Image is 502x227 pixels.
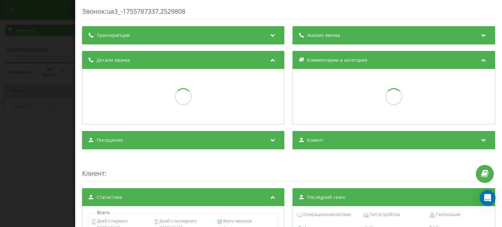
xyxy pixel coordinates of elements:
[308,137,324,143] span: Клиент
[97,32,130,39] span: Транскрипция
[82,169,105,178] span: Клиент
[97,194,122,201] span: Статистика
[97,57,130,63] span: Детали звонка
[222,218,252,224] span: Всего звонков
[308,57,368,63] span: Комментарии и категории
[82,156,495,182] div: :
[303,211,351,218] span: Операционная система
[97,137,123,143] span: Посещение
[95,209,111,216] p: Всего
[480,190,495,206] div: Open Intercom Messenger
[369,211,401,218] span: Тип устройства
[308,194,346,201] span: Последний сеанс
[435,211,461,218] span: Геопозиция
[308,32,341,39] span: Анализ звонка
[82,7,495,20] div: Звонок : ua3_-1755787337.2529808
